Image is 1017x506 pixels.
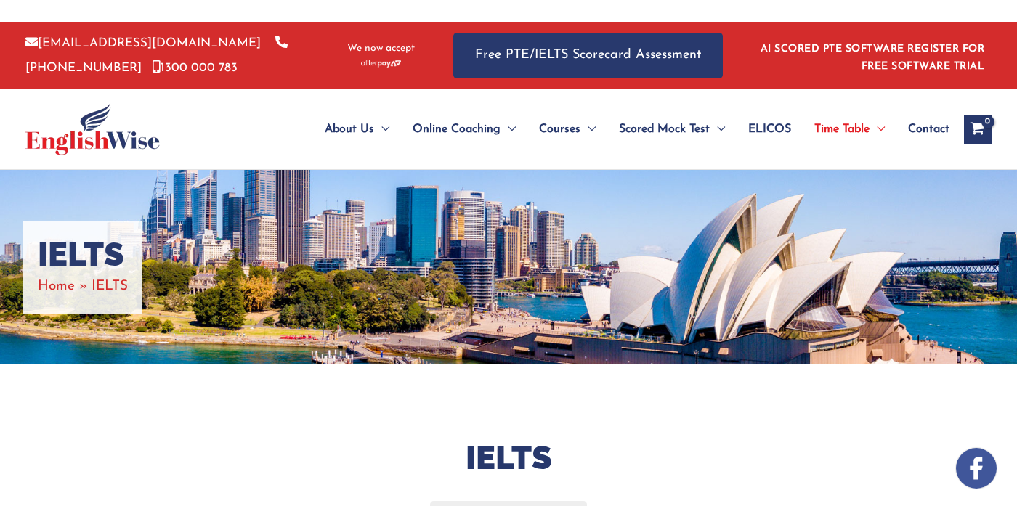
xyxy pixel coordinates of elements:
span: About Us [325,104,374,155]
a: Online CoachingMenu Toggle [401,104,527,155]
span: Menu Toggle [374,104,389,155]
a: Free PTE/IELTS Scorecard Assessment [453,33,723,78]
img: cropped-ew-logo [25,103,160,155]
aside: Header Widget 1 [752,32,992,79]
nav: Breadcrumbs [38,274,128,298]
a: [PHONE_NUMBER] [25,37,288,73]
h2: Ielts [73,437,944,480]
span: Menu Toggle [501,104,516,155]
span: We now accept [347,41,415,56]
span: Menu Toggle [870,104,885,155]
a: Time TableMenu Toggle [803,104,896,155]
span: Contact [908,104,949,155]
a: CoursesMenu Toggle [527,104,607,155]
span: Online Coaching [413,104,501,155]
a: View Shopping Cart, empty [964,115,992,144]
span: Menu Toggle [710,104,725,155]
a: About UsMenu Toggle [313,104,401,155]
span: Courses [539,104,580,155]
nav: Site Navigation: Main Menu [290,104,949,155]
a: Contact [896,104,949,155]
img: Afterpay-Logo [361,60,401,68]
span: Scored Mock Test [619,104,710,155]
a: 1300 000 783 [153,62,238,74]
span: IELTS [92,279,128,293]
h1: IELTS [38,235,128,274]
a: [EMAIL_ADDRESS][DOMAIN_NAME] [25,37,261,49]
img: white-facebook.png [956,448,997,489]
span: Time Table [814,104,870,155]
a: Scored Mock TestMenu Toggle [607,104,737,155]
a: AI SCORED PTE SOFTWARE REGISTER FOR FREE SOFTWARE TRIAL [761,44,985,72]
a: ELICOS [737,104,803,155]
a: Home [38,279,75,293]
span: ELICOS [748,104,791,155]
span: Menu Toggle [580,104,596,155]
